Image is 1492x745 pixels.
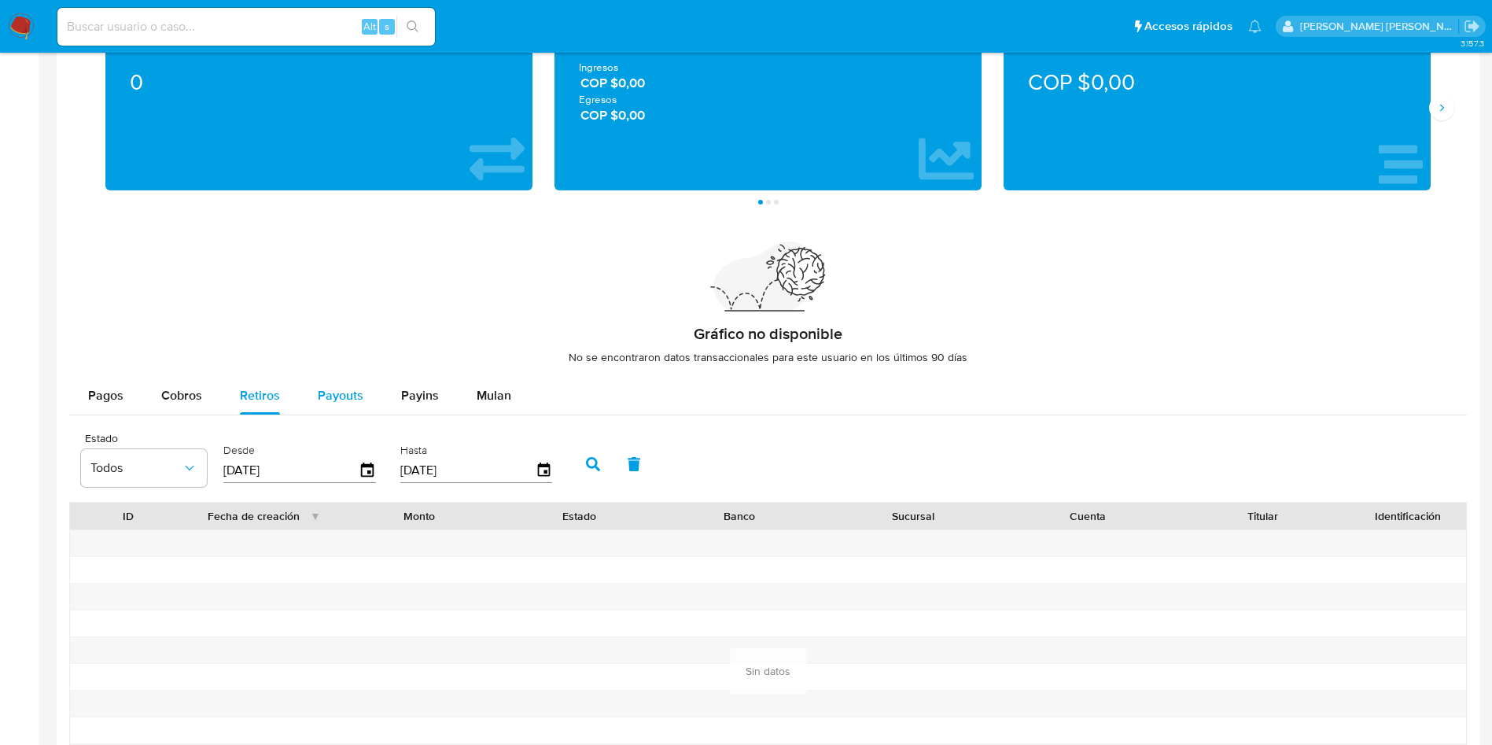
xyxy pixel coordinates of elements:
span: Alt [363,19,376,34]
input: Buscar usuario o caso... [57,17,435,37]
a: Salir [1464,18,1480,35]
p: david.marinmartinez@mercadolibre.com.co [1300,19,1459,34]
span: Accesos rápidos [1144,18,1232,35]
a: Notificaciones [1248,20,1262,33]
span: 3.157.3 [1461,37,1484,50]
button: search-icon [396,16,429,38]
span: s [385,19,389,34]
